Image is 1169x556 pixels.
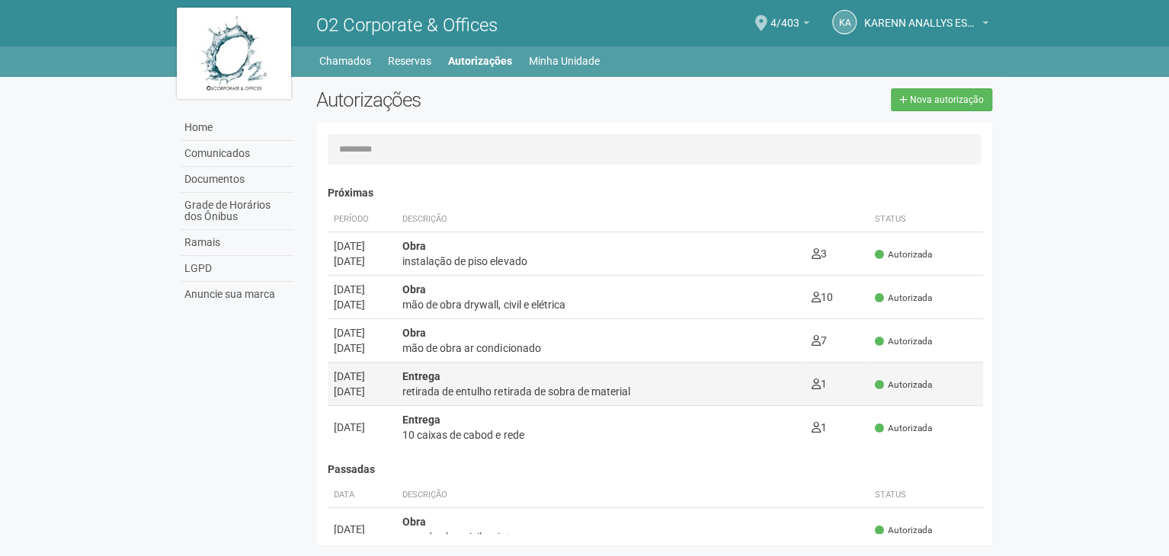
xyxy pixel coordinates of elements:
[328,207,396,232] th: Período
[181,115,293,141] a: Home
[181,141,293,167] a: Comunicados
[181,282,293,307] a: Anuncie sua marca
[402,283,426,296] strong: Obra
[181,193,293,230] a: Grade de Horários dos Ônibus
[875,248,932,261] span: Autorizada
[334,282,390,297] div: [DATE]
[316,14,498,36] span: O2 Corporate & Offices
[402,254,799,269] div: instalação de piso elevado
[869,207,983,232] th: Status
[334,254,390,269] div: [DATE]
[334,325,390,340] div: [DATE]
[181,167,293,193] a: Documentos
[910,94,984,105] span: Nova autorização
[334,384,390,399] div: [DATE]
[328,464,983,475] h4: Passadas
[770,19,809,31] a: 4/403
[396,207,805,232] th: Descrição
[402,427,799,443] div: 10 caixas de cabod e rede
[334,297,390,312] div: [DATE]
[864,19,988,31] a: KARENN ANALLYS ESTELLA
[891,88,992,111] a: Nova autorização
[448,50,512,72] a: Autorizações
[875,335,932,348] span: Autorizada
[402,516,426,528] strong: Obra
[334,420,390,435] div: [DATE]
[402,327,426,339] strong: Obra
[864,2,978,29] span: KARENN ANALLYS ESTELLA
[529,50,600,72] a: Minha Unidade
[396,483,869,508] th: Descrição
[334,238,390,254] div: [DATE]
[334,340,390,356] div: [DATE]
[334,369,390,384] div: [DATE]
[328,483,396,508] th: Data
[811,334,826,347] span: 7
[316,88,642,111] h2: Autorizações
[402,414,440,426] strong: Entrega
[811,378,826,390] span: 1
[181,256,293,282] a: LGPD
[402,529,863,545] div: mao de obra civil e pintura
[402,340,799,356] div: mão de obra ar condicionado
[328,187,983,199] h4: Próximas
[811,248,826,260] span: 3
[181,230,293,256] a: Ramais
[875,422,932,435] span: Autorizada
[402,384,799,399] div: retirada de entulho retirada de sobra de material
[402,297,799,312] div: mão de obra drywall, civil e elétrica
[334,522,390,537] div: [DATE]
[875,524,932,537] span: Autorizada
[770,2,799,29] span: 4/403
[177,8,291,99] img: logo.jpg
[402,370,440,382] strong: Entrega
[832,10,857,34] a: KA
[875,292,932,305] span: Autorizada
[319,50,371,72] a: Chamados
[875,379,932,391] span: Autorizada
[811,421,826,433] span: 1
[388,50,431,72] a: Reservas
[402,240,426,252] strong: Obra
[869,483,983,508] th: Status
[811,291,832,303] span: 10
